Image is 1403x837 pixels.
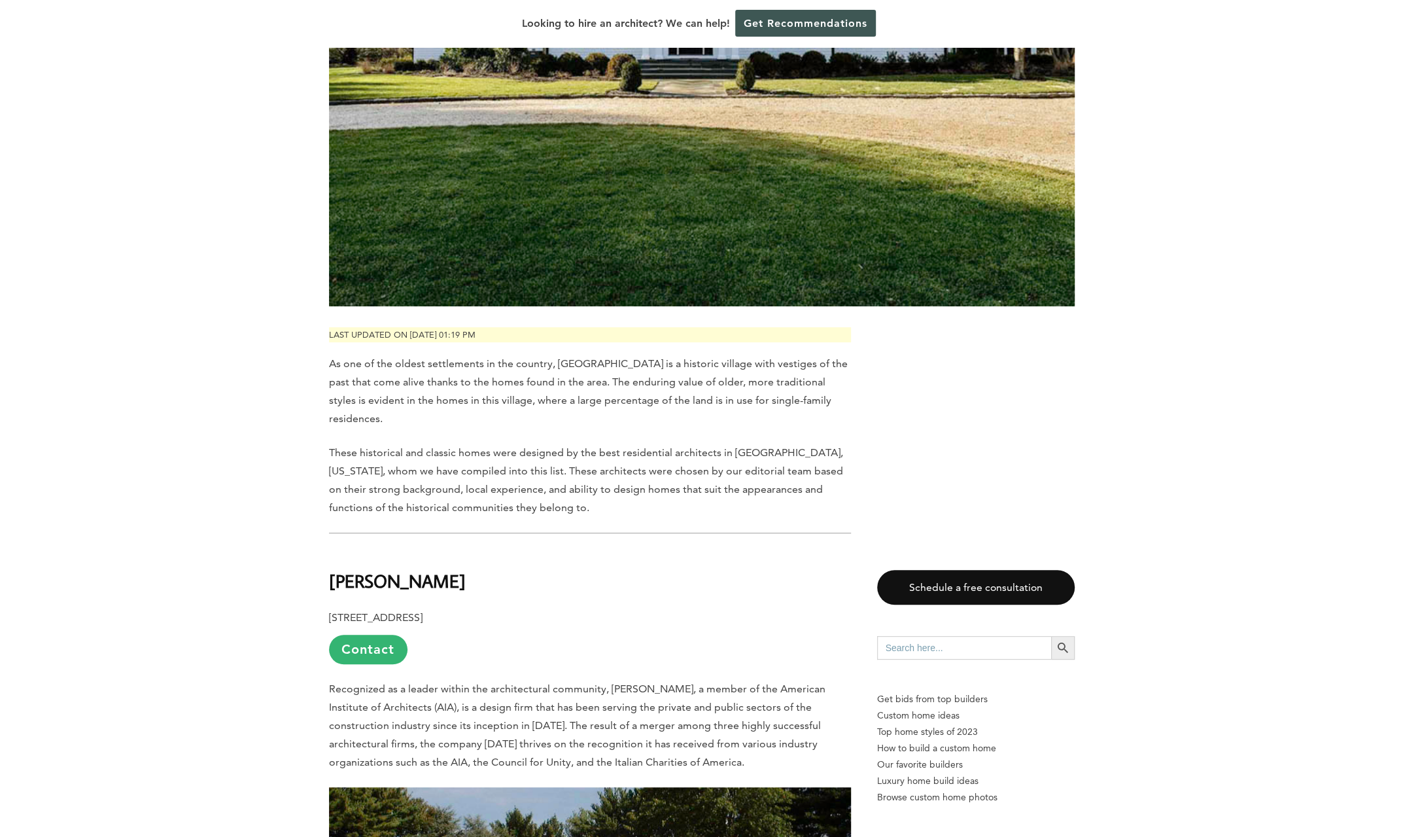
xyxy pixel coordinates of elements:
[877,724,1075,740] a: Top home styles of 2023
[877,707,1075,724] a: Custom home ideas
[735,10,876,37] a: Get Recommendations
[329,611,423,624] b: [STREET_ADDRESS]
[877,757,1075,773] a: Our favorite builders
[877,691,1075,707] p: Get bids from top builders
[329,635,407,664] a: Contact
[877,773,1075,789] a: Luxury home build ideas
[877,570,1075,605] a: Schedule a free consultation
[877,636,1051,660] input: Search here...
[329,357,848,425] span: As one of the oldest settlements in the country, [GEOGRAPHIC_DATA] is a historic village with ves...
[1056,641,1070,655] svg: Search
[329,683,825,768] span: Recognized as a leader within the architectural community, [PERSON_NAME], a member of the America...
[877,740,1075,757] a: How to build a custom home
[1152,743,1387,821] iframe: Drift Widget Chat Controller
[877,789,1075,806] a: Browse custom home photos
[329,569,466,592] b: [PERSON_NAME]
[329,327,851,342] p: Last updated on [DATE] 01:19 pm
[329,446,843,514] span: These historical and classic homes were designed by the best residential architects in [GEOGRAPHI...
